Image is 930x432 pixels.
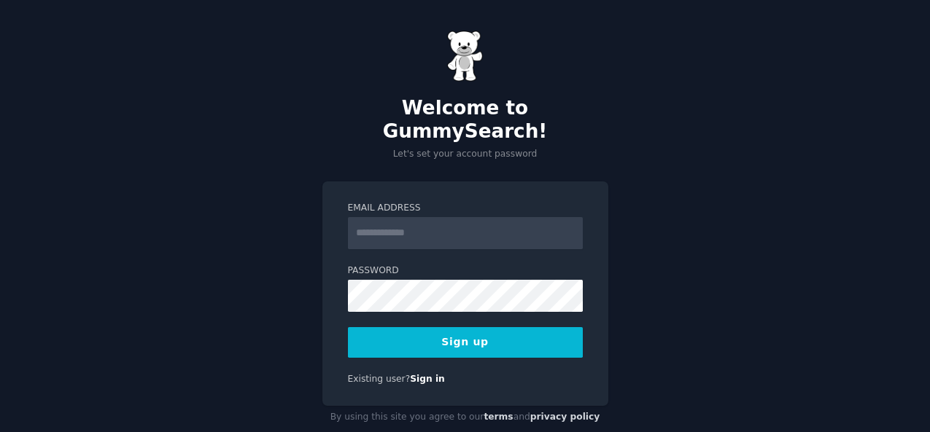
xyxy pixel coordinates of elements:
label: Email Address [348,202,583,215]
p: Let's set your account password [322,148,608,161]
h2: Welcome to GummySearch! [322,97,608,143]
img: Gummy Bear [447,31,484,82]
div: By using this site you agree to our and [322,406,608,429]
a: privacy policy [530,412,600,422]
a: terms [484,412,513,422]
a: Sign in [410,374,445,384]
span: Existing user? [348,374,411,384]
label: Password [348,264,583,278]
button: Sign up [348,327,583,358]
